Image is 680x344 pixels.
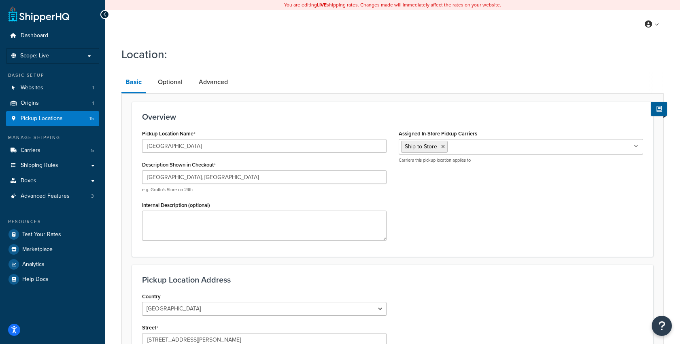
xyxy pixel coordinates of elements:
a: Advanced Features3 [6,189,99,204]
span: Websites [21,84,43,91]
a: Test Your Rates [6,227,99,242]
a: Boxes [6,173,99,188]
button: Open Resource Center [652,316,672,336]
li: Carriers [6,143,99,158]
a: Shipping Rules [6,158,99,173]
a: Marketplace [6,242,99,257]
h1: Location: [121,46,654,62]
li: Websites [6,80,99,95]
span: Carriers [21,147,40,154]
a: Pickup Locations15 [6,111,99,126]
span: 1 [92,84,94,91]
label: Street [142,325,158,331]
label: Description Shown in Checkout [142,162,216,168]
span: Test Your Rates [22,231,61,238]
div: Basic Setup [6,72,99,79]
span: 15 [89,115,94,122]
span: 1 [92,100,94,107]
span: Shipping Rules [21,162,58,169]
span: Ship to Store [405,142,437,151]
label: Country [142,293,161,300]
span: 5 [91,147,94,154]
a: Optional [154,72,187,92]
label: Internal Description (optional) [142,202,210,208]
p: e.g. Grotto's Store on 24th [142,187,387,193]
span: Advanced Features [21,193,70,200]
a: Advanced [195,72,232,92]
label: Pickup Location Name [142,131,195,137]
span: Boxes [21,177,36,184]
a: Carriers5 [6,143,99,158]
a: Analytics [6,257,99,272]
a: Basic [121,72,146,93]
a: Help Docs [6,272,99,287]
a: Websites1 [6,80,99,95]
b: LIVE [317,1,327,8]
a: Origins1 [6,96,99,111]
span: Scope: Live [20,53,49,59]
p: Carriers this pickup location applies to [399,157,643,163]
button: Show Help Docs [651,102,667,116]
span: Marketplace [22,246,53,253]
a: Dashboard [6,28,99,43]
h3: Overview [142,112,643,121]
span: Analytics [22,261,45,268]
div: Manage Shipping [6,134,99,141]
div: Resources [6,218,99,225]
span: Help Docs [22,276,49,283]
span: Dashboard [21,32,48,39]
li: Advanced Features [6,189,99,204]
span: 3 [91,193,94,200]
span: Pickup Locations [21,115,63,122]
span: Origins [21,100,39,107]
h3: Pickup Location Address [142,275,643,284]
label: Assigned In-Store Pickup Carriers [399,131,477,137]
li: Pickup Locations [6,111,99,126]
li: Origins [6,96,99,111]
